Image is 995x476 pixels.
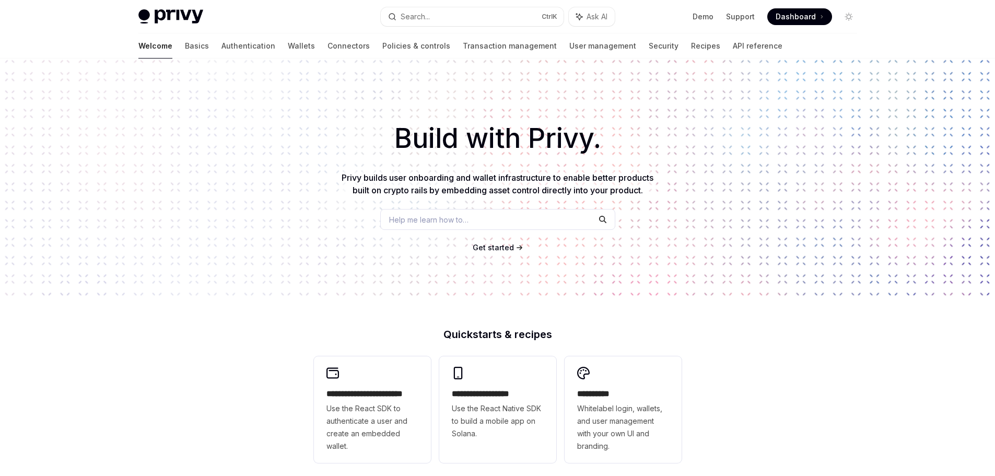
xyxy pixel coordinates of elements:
h2: Quickstarts & recipes [314,329,682,340]
a: Welcome [138,33,172,59]
span: Privy builds user onboarding and wallet infrastructure to enable better products built on crypto ... [342,172,653,195]
a: Support [726,11,755,22]
a: User management [569,33,636,59]
span: Use the React SDK to authenticate a user and create an embedded wallet. [326,402,418,452]
a: Security [649,33,678,59]
span: Ctrl K [542,13,557,21]
span: Get started [473,243,514,252]
a: Dashboard [767,8,832,25]
a: Transaction management [463,33,557,59]
span: Use the React Native SDK to build a mobile app on Solana. [452,402,544,440]
a: Wallets [288,33,315,59]
a: Authentication [221,33,275,59]
img: light logo [138,9,203,24]
a: Basics [185,33,209,59]
a: Recipes [691,33,720,59]
a: Policies & controls [382,33,450,59]
div: Search... [401,10,430,23]
span: Ask AI [587,11,607,22]
a: Get started [473,242,514,253]
a: API reference [733,33,782,59]
h1: Build with Privy. [17,118,978,159]
button: Search...CtrlK [381,7,564,26]
button: Toggle dark mode [840,8,857,25]
a: **** *****Whitelabel login, wallets, and user management with your own UI and branding. [565,356,682,463]
span: Whitelabel login, wallets, and user management with your own UI and branding. [577,402,669,452]
a: Demo [693,11,713,22]
button: Ask AI [569,7,615,26]
span: Help me learn how to… [389,214,469,225]
a: Connectors [327,33,370,59]
a: **** **** **** ***Use the React Native SDK to build a mobile app on Solana. [439,356,556,463]
span: Dashboard [776,11,816,22]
